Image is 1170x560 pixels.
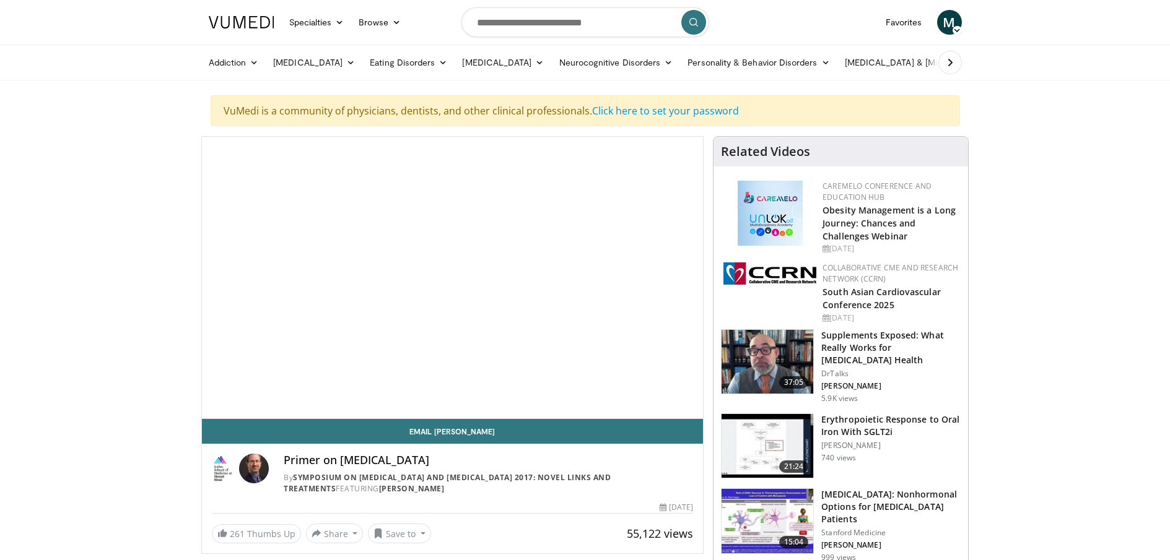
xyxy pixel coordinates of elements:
[212,524,301,543] a: 261 Thumbs Up
[723,262,816,285] img: a04ee3ba-8487-4636-b0fb-5e8d268f3737.png.150x105_q85_autocrop_double_scale_upscale_version-0.2.png
[821,453,856,463] p: 740 views
[837,50,1015,75] a: [MEDICAL_DATA] & [MEDICAL_DATA]
[721,329,961,403] a: 37:05 Supplements Exposed: What Really Works for [MEDICAL_DATA] Health DrTalks [PERSON_NAME] 5.9K...
[823,286,941,311] a: South Asian Cardiovascular Conference 2025
[592,104,739,118] a: Click here to set your password
[821,329,961,366] h3: Supplements Exposed: What Really Works for [MEDICAL_DATA] Health
[823,312,958,324] div: [DATE]
[211,95,960,126] div: VuMedi is a community of physicians, dentists, and other clinical professionals.
[821,540,961,550] p: [PERSON_NAME]
[721,413,961,479] a: 21:24 Erythropoietic Response to Oral Iron With SGLT2i [PERSON_NAME] 740 views
[202,419,704,444] a: Email [PERSON_NAME]
[379,483,445,494] a: [PERSON_NAME]
[284,472,693,494] div: By FEATURING
[823,243,958,254] div: [DATE]
[201,50,266,75] a: Addiction
[821,381,961,391] p: [PERSON_NAME]
[722,489,813,553] img: 17c7b23e-a2ae-4ec4-982d-90d85294c799.150x105_q85_crop-smart_upscale.jpg
[821,488,961,525] h3: [MEDICAL_DATA]: Nonhormonal Options for [MEDICAL_DATA] Patients
[821,394,858,403] p: 5.9K views
[455,50,551,75] a: [MEDICAL_DATA]
[660,502,693,513] div: [DATE]
[362,50,455,75] a: Eating Disorders
[738,181,803,246] img: 45df64a9-a6de-482c-8a90-ada250f7980c.png.150x105_q85_autocrop_double_scale_upscale_version-0.2.jpg
[368,523,431,543] button: Save to
[306,523,364,543] button: Share
[722,330,813,394] img: 649d3fc0-5ee3-4147-b1a3-955a692e9799.150x105_q85_crop-smart_upscale.jpg
[266,50,362,75] a: [MEDICAL_DATA]
[821,369,961,379] p: DrTalks
[823,262,958,284] a: Collaborative CME and Research Network (CCRN)
[212,454,235,483] img: Symposium on Diabetes and Cancer 2017: Novel Links and Treatments
[680,50,837,75] a: Personality & Behavior Disorders
[284,454,693,467] h4: Primer on [MEDICAL_DATA]
[779,536,809,548] span: 15:04
[779,376,809,389] span: 37:05
[202,137,704,419] video-js: Video Player
[627,526,693,541] span: 55,122 views
[779,460,809,473] span: 21:24
[823,181,932,202] a: CaReMeLO Conference and Education Hub
[552,50,681,75] a: Neurocognitive Disorders
[821,528,961,538] p: Stanford Medicine
[722,414,813,478] img: 7a1a5771-6296-4a76-a689-d78375c2425f.150x105_q85_crop-smart_upscale.jpg
[878,10,930,35] a: Favorites
[230,528,245,540] span: 261
[821,441,961,450] p: [PERSON_NAME]
[937,10,962,35] a: M
[823,204,956,242] a: Obesity Management is a Long Journey: Chances and Challenges Webinar
[721,144,810,159] h4: Related Videos
[282,10,352,35] a: Specialties
[351,10,408,35] a: Browse
[209,16,274,28] img: VuMedi Logo
[821,413,961,438] h3: Erythropoietic Response to Oral Iron With SGLT2i
[461,7,709,37] input: Search topics, interventions
[239,454,269,483] img: Avatar
[284,472,611,494] a: Symposium on [MEDICAL_DATA] and [MEDICAL_DATA] 2017: Novel Links and Treatments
